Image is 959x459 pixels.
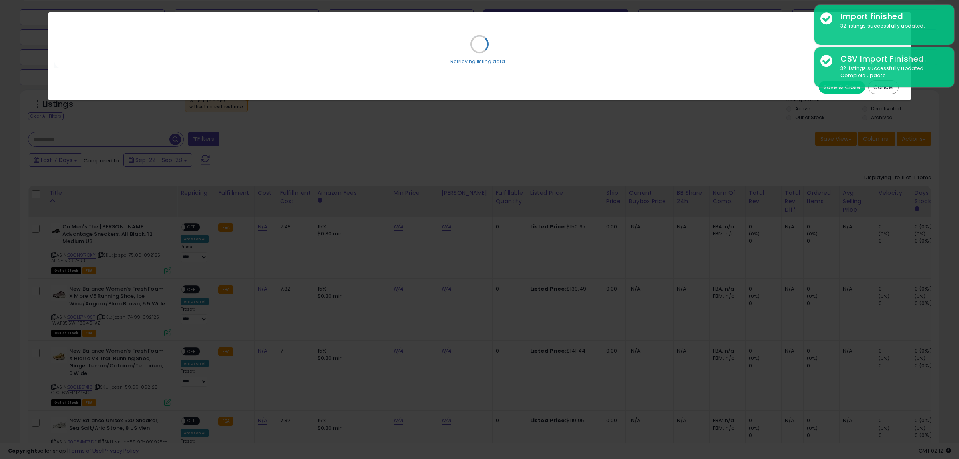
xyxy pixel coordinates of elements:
[819,81,865,94] button: Save & Close
[834,53,948,65] div: CSV Import Finished.
[834,11,948,22] div: Import finished
[834,22,948,30] div: 32 listings successfully updated.
[868,80,899,94] button: Cancel
[840,72,885,79] u: Complete Update
[450,58,509,65] div: Retrieving listing data...
[834,65,948,80] div: 32 listings successfully updated.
